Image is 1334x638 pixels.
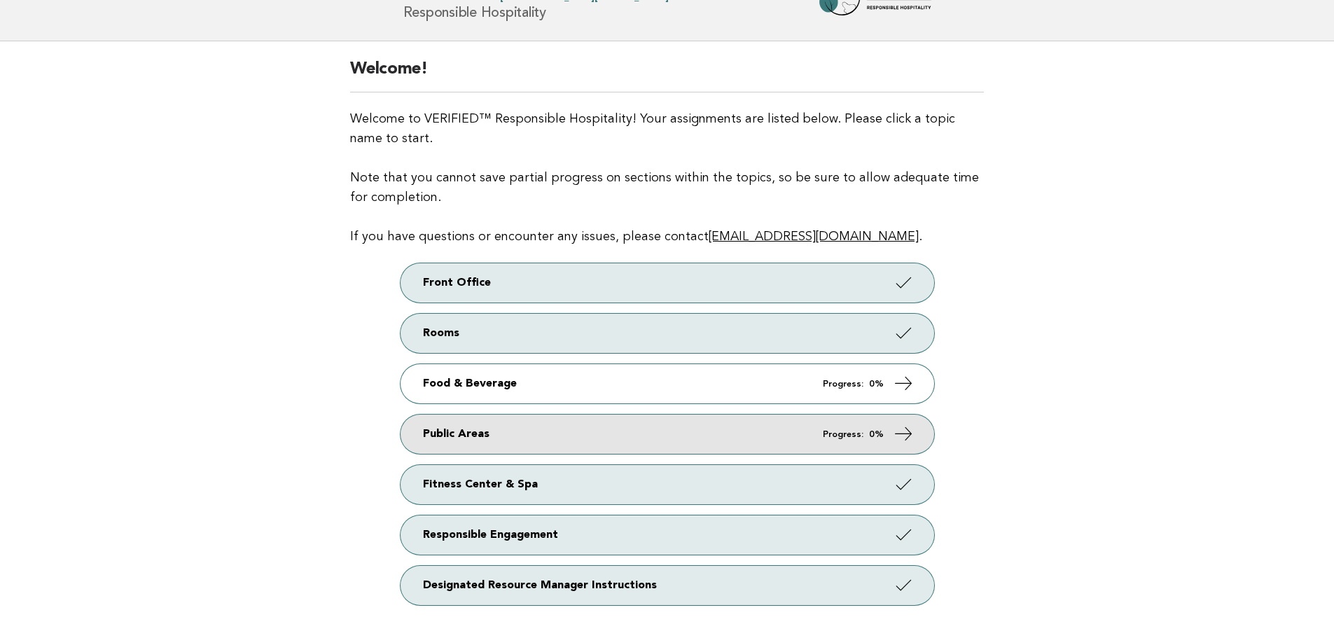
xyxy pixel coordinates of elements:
[401,515,934,555] a: Responsible Engagement
[401,566,934,605] a: Designated Resource Manager Instructions
[823,430,863,439] em: Progress:
[401,314,934,353] a: Rooms
[401,364,934,403] a: Food & Beverage Progress: 0%
[401,465,934,504] a: Fitness Center & Spa
[709,230,919,243] a: [EMAIL_ADDRESS][DOMAIN_NAME]
[869,430,884,439] strong: 0%
[869,380,884,389] strong: 0%
[350,58,984,92] h2: Welcome!
[401,415,934,454] a: Public Areas Progress: 0%
[350,109,984,247] p: Welcome to VERIFIED™ Responsible Hospitality! Your assignments are listed below. Please click a t...
[401,263,934,303] a: Front Office
[823,380,863,389] em: Progress:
